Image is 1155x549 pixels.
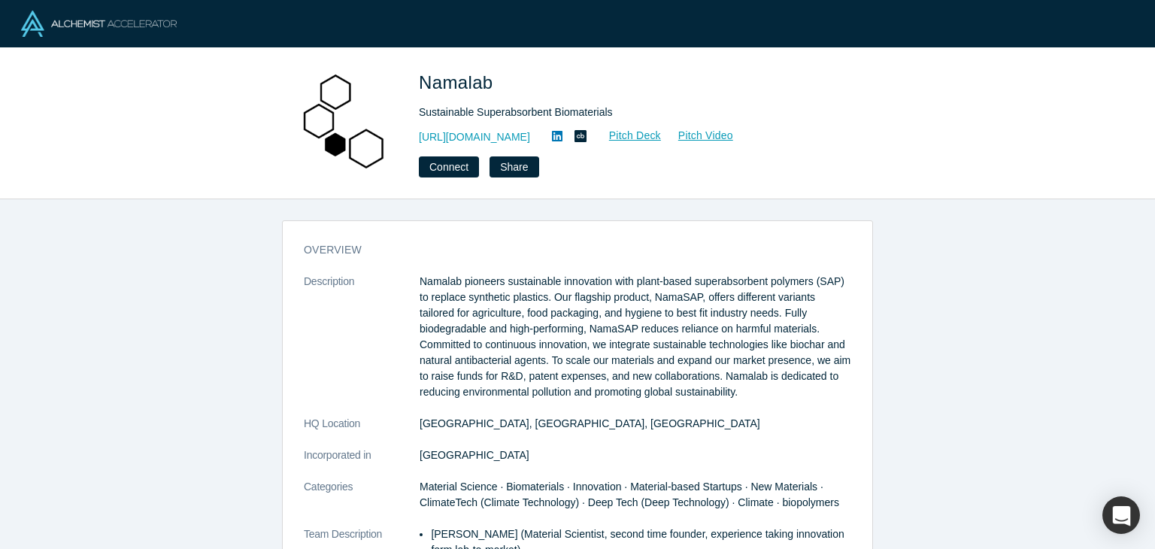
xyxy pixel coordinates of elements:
img: Alchemist Logo [21,11,177,37]
p: Namalab pioneers sustainable innovation with plant-based superabsorbent polymers (SAP) to replace... [420,274,851,400]
dd: [GEOGRAPHIC_DATA], [GEOGRAPHIC_DATA], [GEOGRAPHIC_DATA] [420,416,851,432]
dt: Incorporated in [304,447,420,479]
a: Pitch Deck [593,127,662,144]
img: Namalab's Logo [293,69,398,174]
button: Share [490,156,538,177]
button: Connect [419,156,479,177]
h3: overview [304,242,830,258]
div: Sustainable Superabsorbent Biomaterials [419,105,840,120]
a: [URL][DOMAIN_NAME] [419,129,530,145]
dd: [GEOGRAPHIC_DATA] [420,447,851,463]
dt: HQ Location [304,416,420,447]
a: Pitch Video [662,127,734,144]
dt: Description [304,274,420,416]
dt: Categories [304,479,420,526]
span: Namalab [419,72,499,93]
span: Material Science · Biomaterials · Innovation · Material-based Startups · New Materials · ClimateT... [420,481,839,508]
